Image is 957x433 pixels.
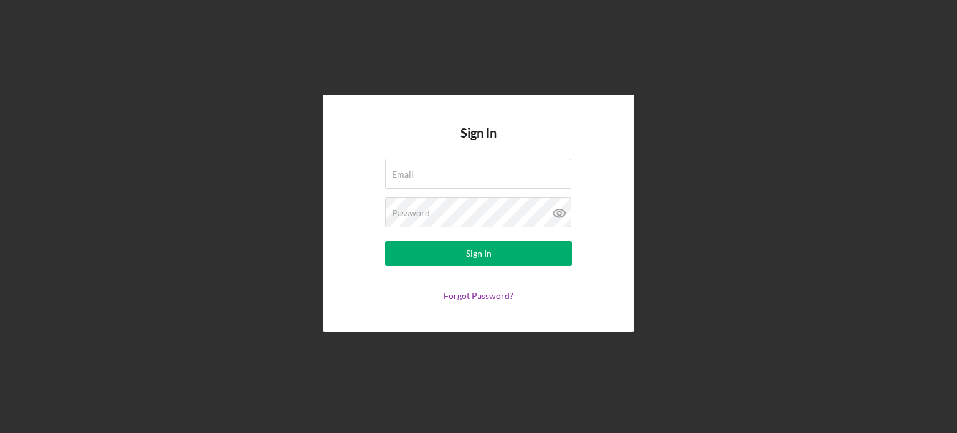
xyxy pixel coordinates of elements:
div: Sign In [466,241,492,266]
a: Forgot Password? [444,290,513,301]
label: Password [392,208,430,218]
button: Sign In [385,241,572,266]
h4: Sign In [460,126,497,159]
label: Email [392,169,414,179]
